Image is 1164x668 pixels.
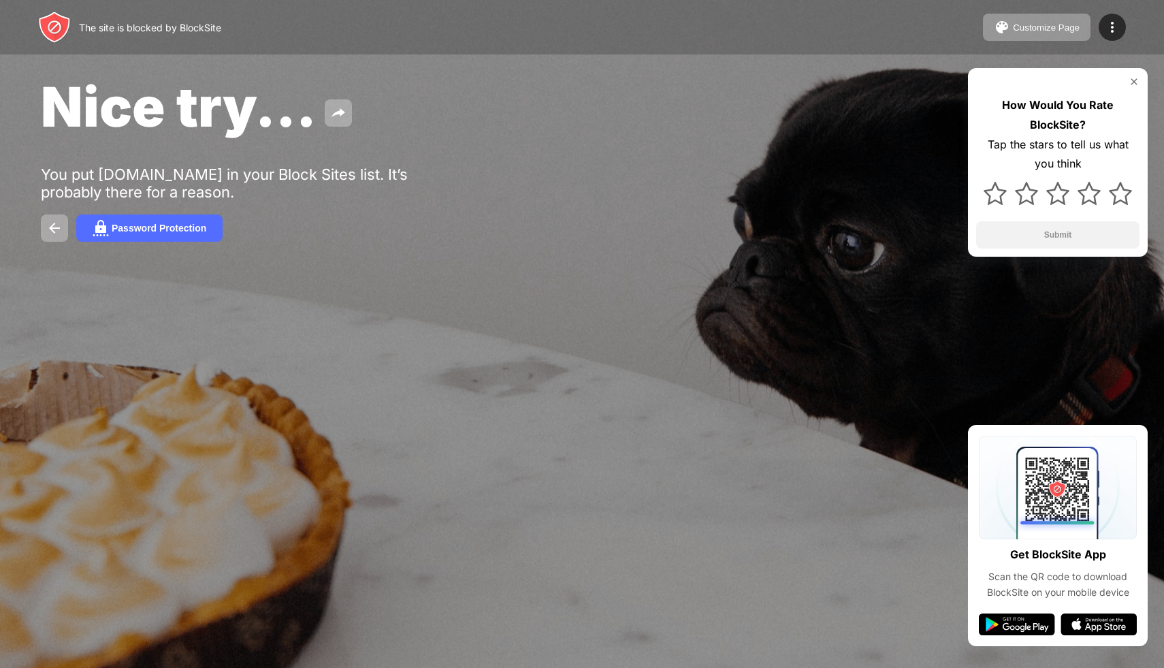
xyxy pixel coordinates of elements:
div: Tap the stars to tell us what you think [976,135,1139,174]
img: header-logo.svg [38,11,71,44]
img: menu-icon.svg [1104,19,1120,35]
img: password.svg [93,220,109,236]
button: Password Protection [76,214,223,242]
span: Nice try... [41,74,317,140]
div: You put [DOMAIN_NAME] in your Block Sites list. It’s probably there for a reason. [41,165,462,201]
img: star.svg [984,182,1007,205]
img: google-play.svg [979,614,1055,635]
button: Submit [976,221,1139,249]
img: star.svg [1015,182,1038,205]
div: Scan the QR code to download BlockSite on your mobile device [979,569,1137,600]
img: star.svg [1046,182,1069,205]
img: back.svg [46,220,63,236]
img: pallet.svg [994,19,1010,35]
div: The site is blocked by BlockSite [79,22,221,33]
div: Get BlockSite App [1010,545,1106,564]
div: How Would You Rate BlockSite? [976,95,1139,135]
div: Password Protection [112,223,206,234]
img: star.svg [1109,182,1132,205]
img: app-store.svg [1061,614,1137,635]
img: star.svg [1078,182,1101,205]
button: Customize Page [983,14,1090,41]
img: share.svg [330,105,346,121]
img: rate-us-close.svg [1129,76,1139,87]
img: qrcode.svg [979,436,1137,539]
div: Customize Page [1013,22,1080,33]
